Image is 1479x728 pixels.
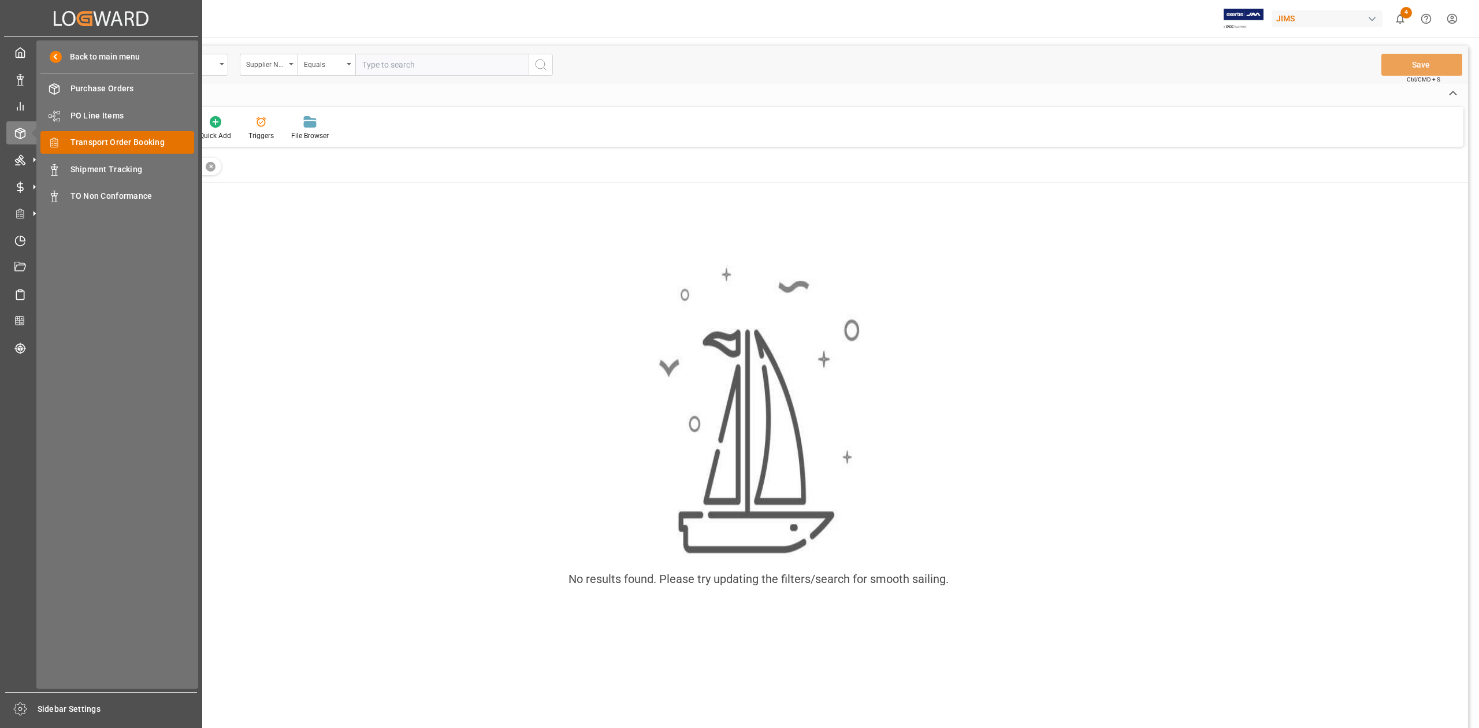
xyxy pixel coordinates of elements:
[6,256,196,278] a: Document Management
[38,703,198,715] span: Sidebar Settings
[206,162,215,172] div: ✕
[70,136,195,148] span: Transport Order Booking
[6,283,196,305] a: Sailing Schedules
[6,229,196,251] a: Timeslot Management V2
[240,54,298,76] button: open menu
[1413,6,1439,32] button: Help Center
[199,131,231,141] div: Quick Add
[1387,6,1413,32] button: show 4 new notifications
[355,54,529,76] input: Type to search
[246,57,285,70] div: Supplier Number
[40,185,194,207] a: TO Non Conformance
[1381,54,1462,76] button: Save
[62,51,140,63] span: Back to main menu
[6,68,196,90] a: Data Management
[40,77,194,100] a: Purchase Orders
[70,110,195,122] span: PO Line Items
[291,131,329,141] div: File Browser
[657,265,860,556] img: smooth_sailing.jpeg
[248,131,274,141] div: Triggers
[6,336,196,359] a: Tracking Shipment
[6,95,196,117] a: My Reports
[1400,7,1412,18] span: 4
[1407,75,1440,84] span: Ctrl/CMD + S
[529,54,553,76] button: search button
[568,570,949,588] div: No results found. Please try updating the filters/search for smooth sailing.
[70,190,195,202] span: TO Non Conformance
[40,104,194,127] a: PO Line Items
[40,158,194,180] a: Shipment Tracking
[70,83,195,95] span: Purchase Orders
[1272,8,1387,29] button: JIMS
[6,310,196,332] a: CO2 Calculator
[304,57,343,70] div: Equals
[40,131,194,154] a: Transport Order Booking
[70,164,195,176] span: Shipment Tracking
[6,41,196,64] a: My Cockpit
[1224,9,1264,29] img: Exertis%20JAM%20-%20Email%20Logo.jpg_1722504956.jpg
[1272,10,1383,27] div: JIMS
[298,54,355,76] button: open menu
